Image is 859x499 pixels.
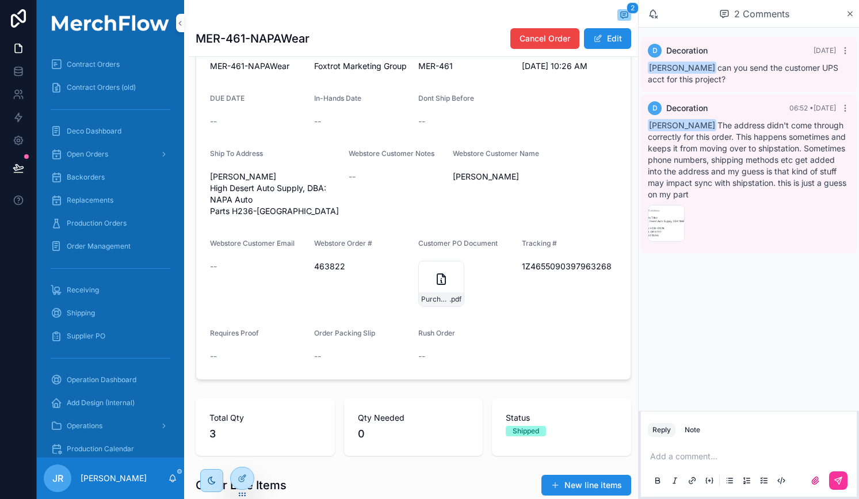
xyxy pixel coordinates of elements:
[789,104,836,112] span: 06:52 • [DATE]
[67,219,127,228] span: Production Orders
[81,473,147,484] p: [PERSON_NAME]
[648,62,716,74] span: [PERSON_NAME]
[67,332,105,341] span: Supplier PO
[210,329,259,337] span: Requires Proof
[44,54,177,75] a: Contract Orders
[418,351,425,362] span: --
[44,393,177,413] a: Add Design (Internal)
[52,471,63,485] span: JR
[67,285,99,295] span: Receiving
[449,295,461,304] span: .pdf
[418,239,498,247] span: Customer PO Document
[510,28,579,49] button: Cancel Order
[67,444,134,454] span: Production Calendar
[814,46,836,55] span: [DATE]
[418,94,474,102] span: Dont Ship Before
[44,370,177,390] a: Operation Dashboard
[37,46,184,458] div: scrollable content
[349,149,434,158] span: Webstore Customer Notes
[617,9,631,23] button: 2
[453,171,548,182] span: [PERSON_NAME]
[44,121,177,142] a: Deco Dashboard
[67,127,121,136] span: Deco Dashboard
[418,116,425,127] span: --
[314,60,407,72] span: Foxtrot Marketing Group
[541,475,631,496] button: New line items
[314,329,375,337] span: Order Packing Slip
[648,120,846,199] span: The address didn't come through correctly for this order. This happens sometimes and keeps it fro...
[627,2,639,14] span: 2
[314,94,361,102] span: In-Hands Date
[358,426,469,442] span: 0
[44,15,177,31] img: App logo
[418,329,455,337] span: Rush Order
[648,119,716,131] span: [PERSON_NAME]
[680,423,705,437] button: Note
[209,412,321,424] span: Total Qty
[506,412,617,424] span: Status
[418,60,513,72] span: MER-461
[67,375,136,384] span: Operation Dashboard
[210,239,295,247] span: Webstore Customer Email
[513,426,539,436] div: Shipped
[44,326,177,346] a: Supplier PO
[44,439,177,459] a: Production Calendar
[44,167,177,188] a: Backorders
[314,261,409,272] span: 463822
[453,149,539,158] span: Webstore Customer Name
[209,426,321,442] span: 3
[522,261,617,272] span: 1Z4655090397963268
[666,102,708,114] span: Decoration
[67,242,131,251] span: Order Management
[44,236,177,257] a: Order Management
[210,171,339,217] span: [PERSON_NAME] High Desert Auto Supply, DBA: NAPA Auto Parts H236-[GEOGRAPHIC_DATA]
[522,239,557,247] span: Tracking #
[44,77,177,98] a: Contract Orders (old)
[44,416,177,436] a: Operations
[314,351,321,362] span: --
[210,149,263,158] span: Ship To Address
[314,116,321,127] span: --
[210,116,217,127] span: --
[210,261,217,272] span: --
[522,60,617,72] span: [DATE] 10:26 AM
[67,60,120,69] span: Contract Orders
[44,144,177,165] a: Open Orders
[67,196,113,205] span: Replacements
[734,7,789,21] span: 2 Comments
[520,33,570,44] span: Cancel Order
[67,173,105,182] span: Backorders
[196,31,310,47] h1: MER-461-NAPAWear
[67,150,108,159] span: Open Orders
[685,425,700,435] div: Note
[44,190,177,211] a: Replacements
[67,421,102,431] span: Operations
[44,213,177,234] a: Production Orders
[67,308,95,318] span: Shipping
[421,295,449,304] span: Purchase-Order_463822_1759347831029
[44,280,177,300] a: Receiving
[210,94,245,102] span: DUE DATE
[210,351,217,362] span: --
[666,45,708,56] span: Decoration
[349,171,356,182] span: --
[67,398,135,407] span: Add Design (Internal)
[648,63,838,84] span: can you send the customer UPS acct for this project?
[358,412,469,424] span: Qty Needed
[652,104,658,113] span: D
[652,46,658,55] span: D
[648,423,675,437] button: Reply
[314,239,372,247] span: Webstore Order #
[44,303,177,323] a: Shipping
[584,28,631,49] button: Edit
[67,83,136,92] span: Contract Orders (old)
[210,60,305,72] span: MER-461-NAPAWear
